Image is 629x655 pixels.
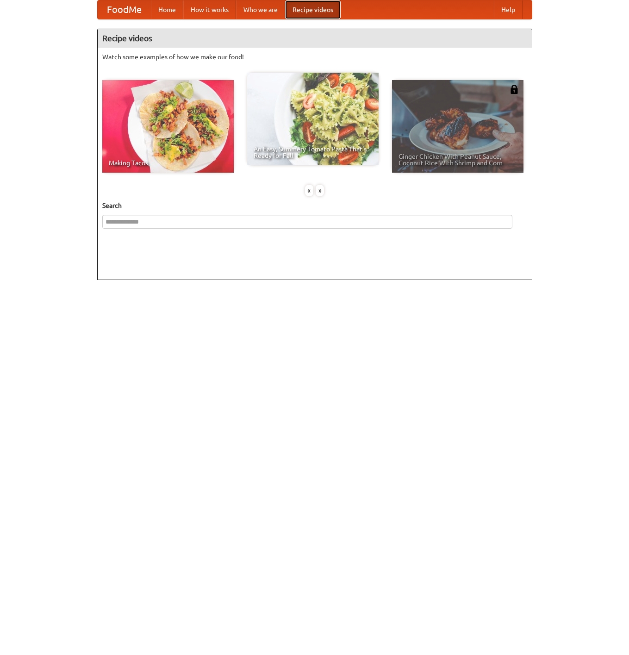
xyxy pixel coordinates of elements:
a: Who we are [236,0,285,19]
a: Home [151,0,183,19]
p: Watch some examples of how we make our food! [102,52,527,62]
a: Recipe videos [285,0,341,19]
span: An Easy, Summery Tomato Pasta That's Ready for Fall [254,146,372,159]
span: Making Tacos [109,160,227,166]
a: Help [494,0,523,19]
a: How it works [183,0,236,19]
div: » [316,185,324,196]
h4: Recipe videos [98,29,532,48]
a: Making Tacos [102,80,234,173]
div: « [305,185,313,196]
h5: Search [102,201,527,210]
img: 483408.png [510,85,519,94]
a: FoodMe [98,0,151,19]
a: An Easy, Summery Tomato Pasta That's Ready for Fall [247,73,379,165]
